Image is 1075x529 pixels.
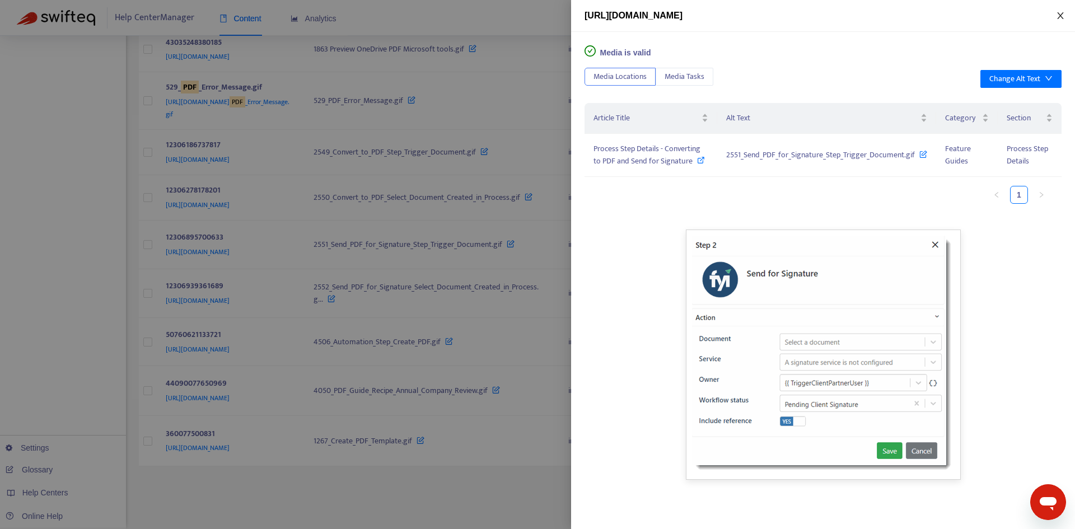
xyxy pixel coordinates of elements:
[945,142,971,167] span: Feature Guides
[1011,186,1027,203] a: 1
[1007,142,1048,167] span: Process Step Details
[1053,11,1068,21] button: Close
[989,73,1040,85] div: Change Alt Text
[988,186,1006,204] li: Previous Page
[1030,484,1066,520] iframe: Button to launch messaging window
[585,45,596,57] span: check-circle
[1032,186,1050,204] li: Next Page
[585,11,683,20] span: [URL][DOMAIN_NAME]
[988,186,1006,204] button: left
[980,70,1062,88] button: Change Alt Text
[1010,186,1028,204] li: 1
[717,103,936,134] th: Alt Text
[726,112,918,124] span: Alt Text
[585,103,717,134] th: Article Title
[936,103,998,134] th: Category
[686,230,961,480] img: Unable to display this image
[1032,186,1050,204] button: right
[1056,11,1065,20] span: close
[593,142,700,167] span: Process Step Details - Converting to PDF and Send for Signature
[656,68,713,86] button: Media Tasks
[1038,191,1045,198] span: right
[998,103,1062,134] th: Section
[665,71,704,83] span: Media Tasks
[600,48,651,57] span: Media is valid
[585,68,656,86] button: Media Locations
[945,112,980,124] span: Category
[993,191,1000,198] span: left
[593,71,647,83] span: Media Locations
[726,148,915,161] span: 2551_Send_PDF_for_Signature_Step_Trigger_Document.gif
[1007,112,1044,124] span: Section
[593,112,699,124] span: Article Title
[1045,74,1053,82] span: down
